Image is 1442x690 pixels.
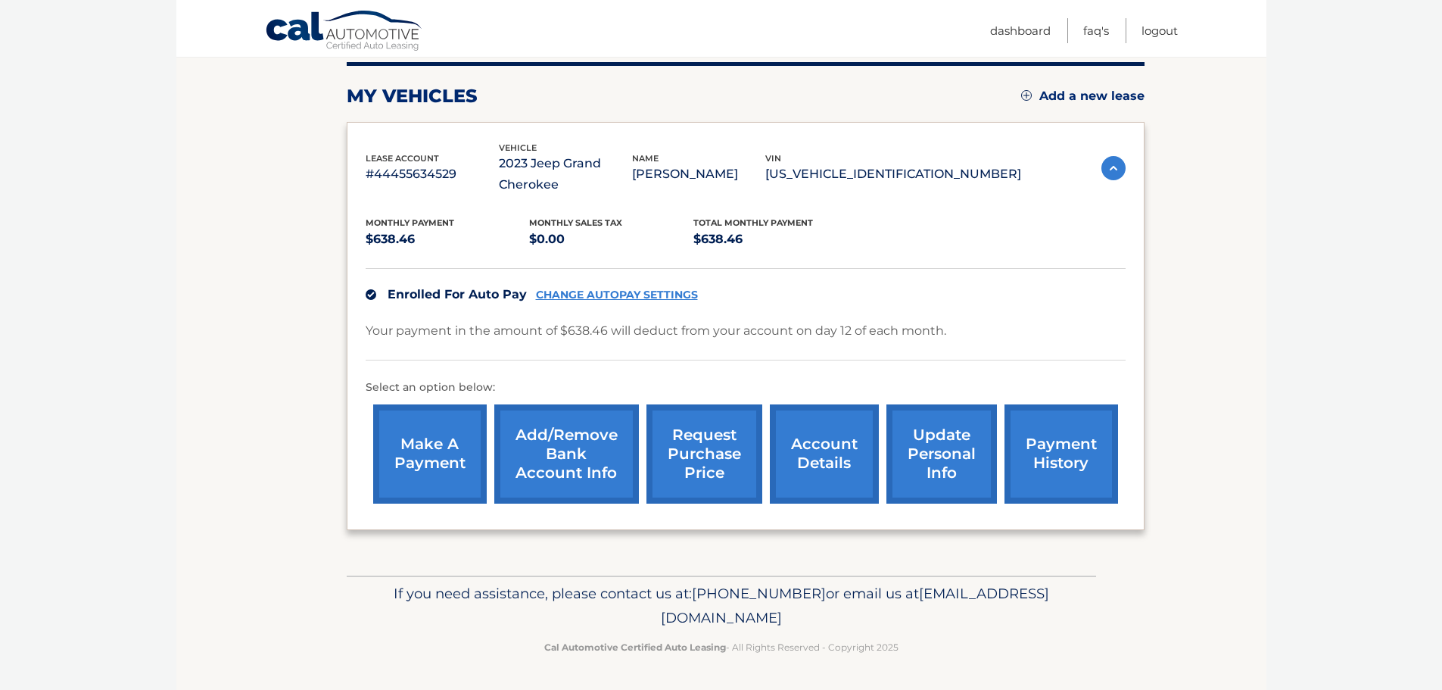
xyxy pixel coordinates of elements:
[529,229,693,250] p: $0.00
[770,404,879,504] a: account details
[357,639,1086,655] p: - All Rights Reserved - Copyright 2025
[366,320,946,342] p: Your payment in the amount of $638.46 will deduct from your account on day 12 of each month.
[529,217,622,228] span: Monthly sales Tax
[1021,89,1145,104] a: Add a new lease
[646,404,762,504] a: request purchase price
[265,10,424,54] a: Cal Automotive
[1021,90,1032,101] img: add.svg
[366,229,530,250] p: $638.46
[693,229,858,250] p: $638.46
[388,287,527,301] span: Enrolled For Auto Pay
[366,379,1126,397] p: Select an option below:
[1101,156,1126,180] img: accordion-active.svg
[765,164,1021,185] p: [US_VEHICLE_IDENTIFICATION_NUMBER]
[366,217,454,228] span: Monthly Payment
[366,153,439,164] span: lease account
[1004,404,1118,504] a: payment history
[357,582,1086,630] p: If you need assistance, please contact us at: or email us at
[499,153,632,195] p: 2023 Jeep Grand Cherokee
[347,85,478,108] h2: my vehicles
[499,142,537,153] span: vehicle
[494,404,639,504] a: Add/Remove bank account info
[632,164,765,185] p: [PERSON_NAME]
[692,585,826,602] span: [PHONE_NUMBER]
[886,404,997,504] a: update personal info
[544,642,726,653] strong: Cal Automotive Certified Auto Leasing
[536,289,698,301] a: CHANGE AUTOPAY SETTINGS
[765,153,781,164] span: vin
[1141,18,1178,43] a: Logout
[366,164,499,185] p: #44455634529
[373,404,487,504] a: make a payment
[632,153,659,164] span: name
[693,217,813,228] span: Total Monthly Payment
[990,18,1051,43] a: Dashboard
[366,289,376,300] img: check.svg
[1083,18,1109,43] a: FAQ's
